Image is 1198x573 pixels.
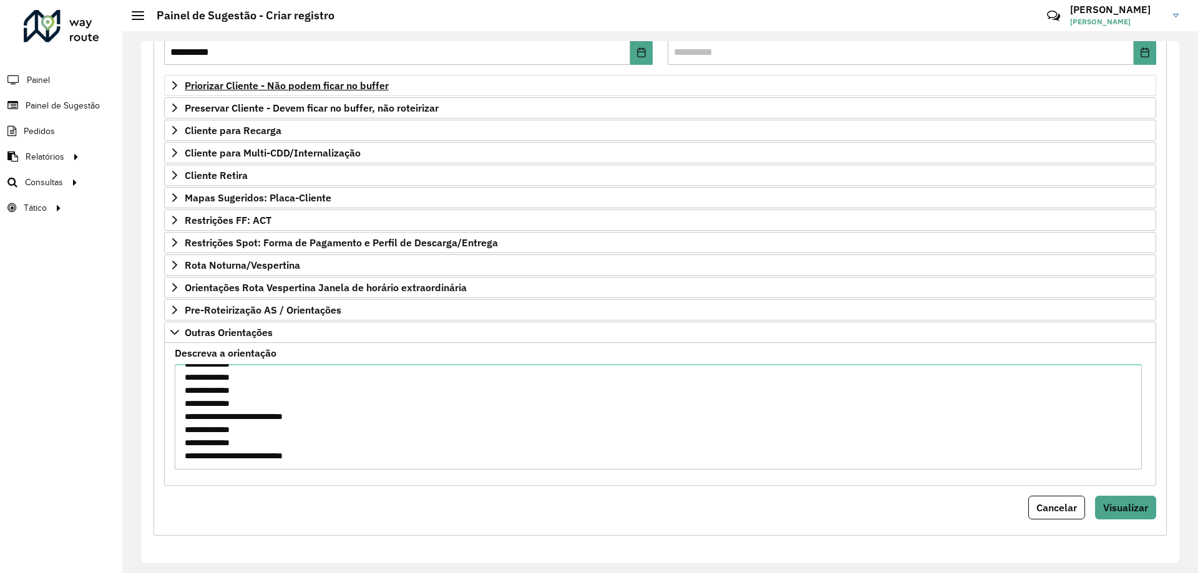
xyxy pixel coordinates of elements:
h2: Painel de Sugestão - Criar registro [144,9,334,22]
a: Cliente para Recarga [164,120,1156,141]
span: Consultas [25,176,63,189]
button: Visualizar [1095,496,1156,519]
a: Restrições FF: ACT [164,209,1156,231]
span: Painel [27,74,50,87]
span: Cliente para Multi-CDD/Internalização [185,148,361,158]
span: Restrições Spot: Forma de Pagamento e Perfil de Descarga/Entrega [185,238,498,248]
span: Mapas Sugeridos: Placa-Cliente [185,193,331,203]
h3: [PERSON_NAME] [1070,4,1164,16]
a: Preservar Cliente - Devem ficar no buffer, não roteirizar [164,97,1156,118]
span: Pedidos [24,125,55,138]
a: Contato Rápido [1040,2,1067,29]
button: Choose Date [1134,40,1156,65]
span: Cancelar [1036,501,1077,514]
span: Cliente para Recarga [185,125,281,135]
button: Cancelar [1028,496,1085,519]
span: Preservar Cliente - Devem ficar no buffer, não roteirizar [185,103,439,113]
span: Rota Noturna/Vespertina [185,260,300,270]
span: Cliente Retira [185,170,248,180]
span: Tático [24,201,47,214]
span: Orientações Rota Vespertina Janela de horário extraordinária [185,282,467,292]
button: Choose Date [630,40,653,65]
a: Cliente para Multi-CDD/Internalização [164,142,1156,163]
span: Pre-Roteirização AS / Orientações [185,305,341,315]
span: Painel de Sugestão [26,99,100,112]
span: Visualizar [1103,501,1148,514]
span: [PERSON_NAME] [1070,16,1164,27]
a: Rota Noturna/Vespertina [164,254,1156,276]
span: Outras Orientações [185,327,273,337]
a: Orientações Rota Vespertina Janela de horário extraordinária [164,277,1156,298]
span: Restrições FF: ACT [185,215,271,225]
a: Priorizar Cliente - Não podem ficar no buffer [164,75,1156,96]
span: Priorizar Cliente - Não podem ficar no buffer [185,80,389,90]
div: Outras Orientações [164,343,1156,486]
a: Pre-Roteirização AS / Orientações [164,299,1156,320]
label: Descreva a orientação [175,345,276,360]
a: Outras Orientações [164,322,1156,343]
span: Relatórios [26,150,64,163]
a: Mapas Sugeridos: Placa-Cliente [164,187,1156,208]
a: Restrições Spot: Forma de Pagamento e Perfil de Descarga/Entrega [164,232,1156,253]
a: Cliente Retira [164,165,1156,186]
